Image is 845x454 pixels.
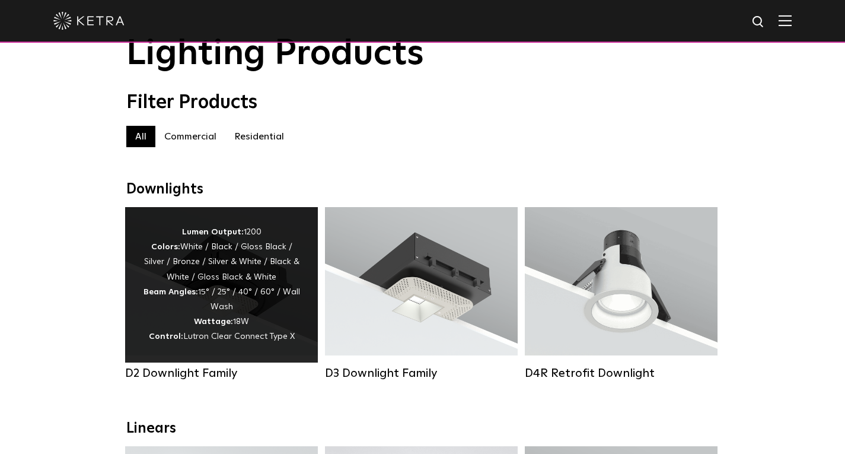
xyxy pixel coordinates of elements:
[325,207,518,380] a: D3 Downlight Family Lumen Output:700 / 900 / 1100Colors:White / Black / Silver / Bronze / Paintab...
[126,91,719,114] div: Filter Products
[155,126,225,147] label: Commercial
[125,207,318,380] a: D2 Downlight Family Lumen Output:1200Colors:White / Black / Gloss Black / Silver / Bronze / Silve...
[325,366,518,380] div: D3 Downlight Family
[126,181,719,198] div: Downlights
[126,126,155,147] label: All
[194,318,233,326] strong: Wattage:
[751,15,766,30] img: search icon
[779,15,792,26] img: Hamburger%20Nav.svg
[144,288,198,296] strong: Beam Angles:
[225,126,293,147] label: Residential
[126,36,424,72] span: Lighting Products
[143,225,300,345] div: 1200 White / Black / Gloss Black / Silver / Bronze / Silver & White / Black & White / Gloss Black...
[126,420,719,437] div: Linears
[525,207,718,380] a: D4R Retrofit Downlight Lumen Output:800Colors:White / BlackBeam Angles:15° / 25° / 40° / 60°Watta...
[525,366,718,380] div: D4R Retrofit Downlight
[151,243,180,251] strong: Colors:
[125,366,318,380] div: D2 Downlight Family
[183,332,295,341] span: Lutron Clear Connect Type X
[182,228,244,236] strong: Lumen Output:
[149,332,183,341] strong: Control:
[53,12,125,30] img: ketra-logo-2019-white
